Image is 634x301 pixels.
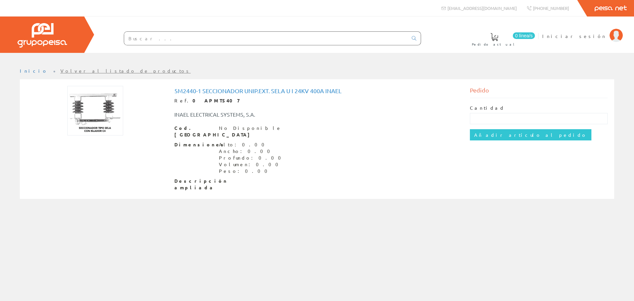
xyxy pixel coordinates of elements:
[513,32,535,39] span: 0 línea/s
[124,32,408,45] input: Buscar ...
[542,27,623,34] a: Iniciar sesión
[18,23,67,48] img: Grupo Peisa
[193,97,239,103] strong: 0 APMT5407
[470,86,608,98] div: Pedido
[470,105,505,111] label: Cantidad
[174,88,460,94] h1: 5m2440-1 Seccionador Unip.ext. Sela U I 24kv 400a Inael
[174,141,214,148] span: Dimensiones
[472,41,517,48] span: Pedido actual
[470,129,591,140] input: Añadir artículo al pedido
[533,5,569,11] span: [PHONE_NUMBER]
[60,68,191,74] a: Volver al listado de productos
[67,86,123,135] img: Foto artículo 5m2440-1 Seccionador Unip.ext. Sela U I 24kv 400a Inael (168.81355932203x150)
[219,125,282,132] div: No Disponible
[174,125,214,138] span: Cod. [GEOGRAPHIC_DATA]
[169,111,342,118] div: INAEL ELECTRICAL SYSTEMS, S.A.
[219,148,285,155] div: Ancho: 0.00
[219,161,285,168] div: Volumen: 0.00
[174,178,214,191] span: Descripción ampliada
[219,155,285,161] div: Profundo: 0.00
[447,5,517,11] span: [EMAIL_ADDRESS][DOMAIN_NAME]
[174,97,460,104] div: Ref.
[20,68,48,74] a: Inicio
[219,168,285,174] div: Peso: 0.00
[542,33,606,39] span: Iniciar sesión
[219,141,285,148] div: Alto: 0.00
